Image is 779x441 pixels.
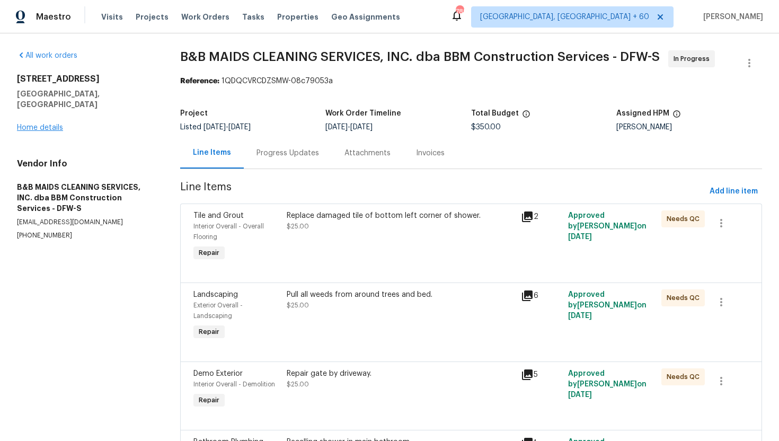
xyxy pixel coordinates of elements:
[287,381,309,387] span: $25.00
[521,210,561,223] div: 2
[180,124,251,131] span: Listed
[705,182,762,201] button: Add line item
[193,212,244,219] span: Tile and Grout
[568,391,592,399] span: [DATE]
[287,368,515,379] div: Repair gate by driveway.
[287,289,515,300] div: Pull all weeds from around trees and bed.
[17,74,155,84] h2: [STREET_ADDRESS]
[710,185,758,198] span: Add line item
[699,12,763,22] span: [PERSON_NAME]
[521,368,561,381] div: 5
[242,13,264,21] span: Tasks
[180,76,762,86] div: 1QDQCVRCDZSMW-08c79053a
[568,291,647,320] span: Approved by [PERSON_NAME] on
[287,223,309,230] span: $25.00
[568,312,592,320] span: [DATE]
[667,372,704,382] span: Needs QC
[17,218,155,227] p: [EMAIL_ADDRESS][DOMAIN_NAME]
[416,148,445,158] div: Invoices
[203,124,226,131] span: [DATE]
[17,124,63,131] a: Home details
[325,124,348,131] span: [DATE]
[17,89,155,110] h5: [GEOGRAPHIC_DATA], [GEOGRAPHIC_DATA]
[521,289,561,302] div: 6
[331,12,400,22] span: Geo Assignments
[277,12,318,22] span: Properties
[193,291,238,298] span: Landscaping
[616,124,762,131] div: [PERSON_NAME]
[480,12,649,22] span: [GEOGRAPHIC_DATA], [GEOGRAPHIC_DATA] + 60
[568,370,647,399] span: Approved by [PERSON_NAME] on
[193,147,231,158] div: Line Items
[228,124,251,131] span: [DATE]
[194,327,224,337] span: Repair
[456,6,463,17] div: 782
[522,110,530,124] span: The total cost of line items that have been proposed by Opendoor. This sum includes line items th...
[17,158,155,169] h4: Vendor Info
[568,233,592,241] span: [DATE]
[180,110,208,117] h5: Project
[616,110,669,117] h5: Assigned HPM
[471,110,519,117] h5: Total Budget
[344,148,391,158] div: Attachments
[193,370,243,377] span: Demo Exterior
[181,12,229,22] span: Work Orders
[674,54,714,64] span: In Progress
[350,124,373,131] span: [DATE]
[17,231,155,240] p: [PHONE_NUMBER]
[471,124,501,131] span: $350.00
[194,248,224,258] span: Repair
[194,395,224,405] span: Repair
[180,50,660,63] span: B&B MAIDS CLEANING SERVICES, INC. dba BBM Construction Services - DFW-S
[568,212,647,241] span: Approved by [PERSON_NAME] on
[193,302,243,319] span: Exterior Overall - Landscaping
[287,210,515,221] div: Replace damaged tile of bottom left corner of shower.
[325,124,373,131] span: -
[36,12,71,22] span: Maestro
[325,110,401,117] h5: Work Order Timeline
[287,302,309,308] span: $25.00
[136,12,169,22] span: Projects
[256,148,319,158] div: Progress Updates
[17,182,155,214] h5: B&B MAIDS CLEANING SERVICES, INC. dba BBM Construction Services - DFW-S
[180,182,705,201] span: Line Items
[193,223,264,240] span: Interior Overall - Overall Flooring
[203,124,251,131] span: -
[17,52,77,59] a: All work orders
[667,214,704,224] span: Needs QC
[672,110,681,124] span: The hpm assigned to this work order.
[667,293,704,303] span: Needs QC
[193,381,275,387] span: Interior Overall - Demolition
[101,12,123,22] span: Visits
[180,77,219,85] b: Reference:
